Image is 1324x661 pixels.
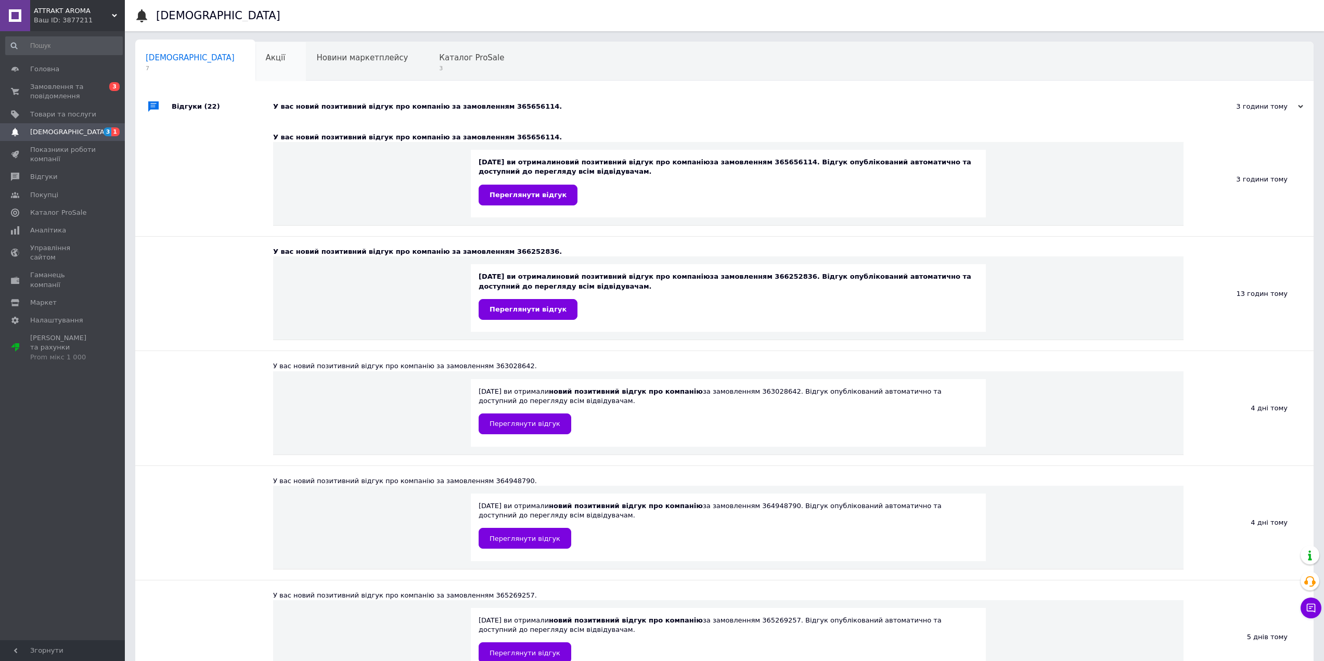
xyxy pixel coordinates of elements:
[30,316,83,325] span: Налаштування
[490,649,560,657] span: Переглянути відгук
[172,91,273,122] div: Відгуки
[1184,466,1314,580] div: 4 дні тому
[479,387,978,434] div: [DATE] ви отримали за замовленням 363028642. Відгук опублікований автоматично та доступний до пер...
[1184,237,1314,351] div: 13 годин тому
[273,102,1199,111] div: У вас новий позитивний відгук про компанію за замовленням 365656114.
[439,53,504,62] span: Каталог ProSale
[30,145,96,164] span: Показники роботи компанії
[30,82,96,101] span: Замовлення та повідомлення
[104,127,112,136] span: 3
[479,528,571,549] a: Переглянути відгук
[34,6,112,16] span: ATTRAKT AROMA
[30,333,96,362] span: [PERSON_NAME] та рахунки
[273,133,1184,142] div: У вас новий позитивний відгук про компанію за замовленням 365656114.
[479,501,978,549] div: [DATE] ви отримали за замовленням 364948790. Відгук опублікований автоматично та доступний до пер...
[273,361,1184,371] div: У вас новий позитивний відгук про компанію за замовленням 363028642.
[30,298,57,307] span: Маркет
[30,110,96,119] span: Товари та послуги
[479,413,571,434] a: Переглянути відгук
[30,353,96,362] div: Prom мікс 1 000
[30,172,57,182] span: Відгуки
[1301,598,1321,618] button: Чат з покупцем
[5,36,123,55] input: Пошук
[146,64,235,72] span: 7
[490,305,567,313] span: Переглянути відгук
[111,127,120,136] span: 1
[556,158,710,166] b: новий позитивний відгук про компанію
[439,64,504,72] span: 3
[273,476,1184,486] div: У вас новий позитивний відгук про компанію за замовленням 364948790.
[490,535,560,542] span: Переглянути відгук
[479,185,577,205] a: Переглянути відгук
[30,64,59,74] span: Головна
[273,591,1184,600] div: У вас новий позитивний відгук про компанію за замовленням 365269257.
[479,272,978,319] div: [DATE] ви отримали за замовленням 366252836. Відгук опублікований автоматично та доступний до пер...
[1184,351,1314,465] div: 4 дні тому
[490,191,567,199] span: Переглянути відгук
[266,53,286,62] span: Акції
[556,273,710,280] b: новий позитивний відгук про компанію
[490,420,560,427] span: Переглянути відгук
[479,299,577,320] a: Переглянути відгук
[156,9,280,22] h1: [DEMOGRAPHIC_DATA]
[146,53,235,62] span: [DEMOGRAPHIC_DATA]
[30,243,96,262] span: Управління сайтом
[1184,122,1314,236] div: 3 години тому
[479,158,978,205] div: [DATE] ви отримали за замовленням 365656114. Відгук опублікований автоматично та доступний до пер...
[549,387,703,395] b: новий позитивний відгук про компанію
[316,53,408,62] span: Новини маркетплейсу
[109,82,120,91] span: 3
[30,226,66,235] span: Аналітика
[30,190,58,200] span: Покупці
[30,127,107,137] span: [DEMOGRAPHIC_DATA]
[273,247,1184,256] div: У вас новий позитивний відгук про компанію за замовленням 366252836.
[30,208,86,217] span: Каталог ProSale
[549,502,703,510] b: новий позитивний відгук про компанію
[204,102,220,110] span: (22)
[1199,102,1303,111] div: 3 години тому
[30,270,96,289] span: Гаманець компанії
[34,16,125,25] div: Ваш ID: 3877211
[549,616,703,624] b: новий позитивний відгук про компанію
